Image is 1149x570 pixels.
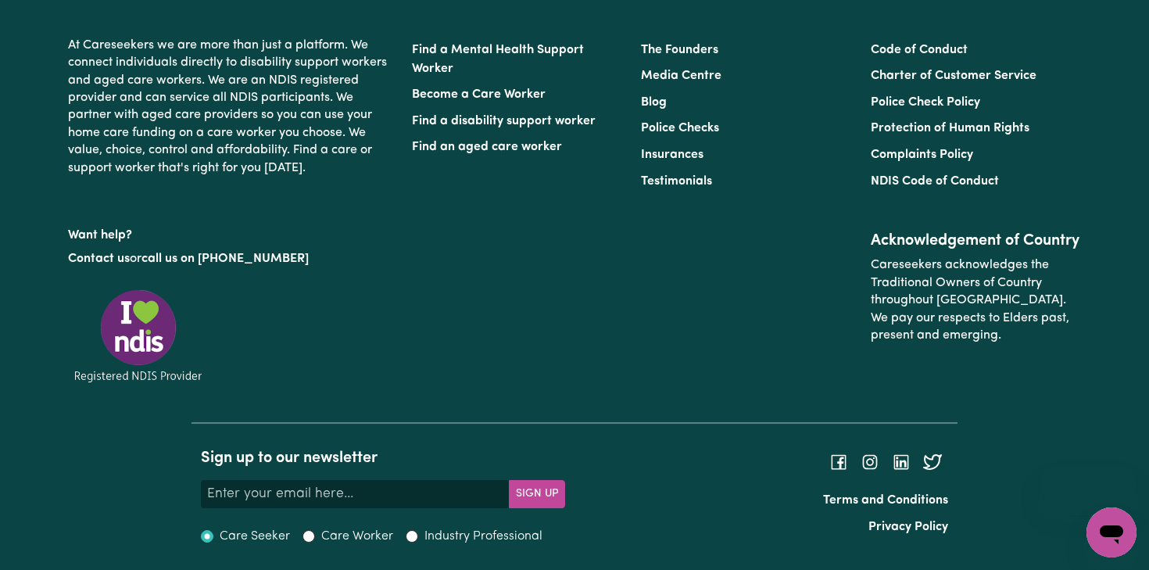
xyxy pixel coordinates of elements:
img: Registered NDIS provider [68,287,209,385]
a: Police Check Policy [871,96,980,109]
a: Find an aged care worker [412,141,562,153]
a: Blog [641,96,667,109]
a: Code of Conduct [871,44,968,56]
a: Find a Mental Health Support Worker [412,44,584,75]
a: Privacy Policy [868,521,948,533]
a: Contact us [68,253,130,265]
a: The Founders [641,44,718,56]
a: Terms and Conditions [823,494,948,507]
a: Media Centre [641,70,721,82]
a: Follow Careseekers on LinkedIn [892,456,911,468]
a: Police Checks [641,122,719,134]
h2: Sign up to our newsletter [201,449,565,468]
a: Find a disability support worker [412,115,596,127]
a: NDIS Code of Conduct [871,175,999,188]
input: Enter your email here... [201,480,510,508]
a: Testimonials [641,175,712,188]
a: Follow Careseekers on Instagram [861,456,879,468]
p: or [68,244,393,274]
a: Protection of Human Rights [871,122,1029,134]
button: Subscribe [509,480,565,508]
label: Care Worker [321,527,393,546]
a: Follow Careseekers on Twitter [923,456,942,468]
p: Careseekers acknowledges the Traditional Owners of Country throughout [GEOGRAPHIC_DATA]. We pay o... [871,250,1081,350]
h2: Acknowledgement of Country [871,231,1081,250]
a: Become a Care Worker [412,88,546,101]
label: Care Seeker [220,527,290,546]
iframe: Button to launch messaging window [1086,507,1136,557]
label: Industry Professional [424,527,542,546]
a: Charter of Customer Service [871,70,1036,82]
p: At Careseekers we are more than just a platform. We connect individuals directly to disability su... [68,30,393,183]
p: Want help? [68,220,393,244]
a: Follow Careseekers on Facebook [829,456,848,468]
a: Complaints Policy [871,149,973,161]
iframe: Message from company [1040,467,1136,501]
a: call us on [PHONE_NUMBER] [141,253,309,265]
a: Insurances [641,149,703,161]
